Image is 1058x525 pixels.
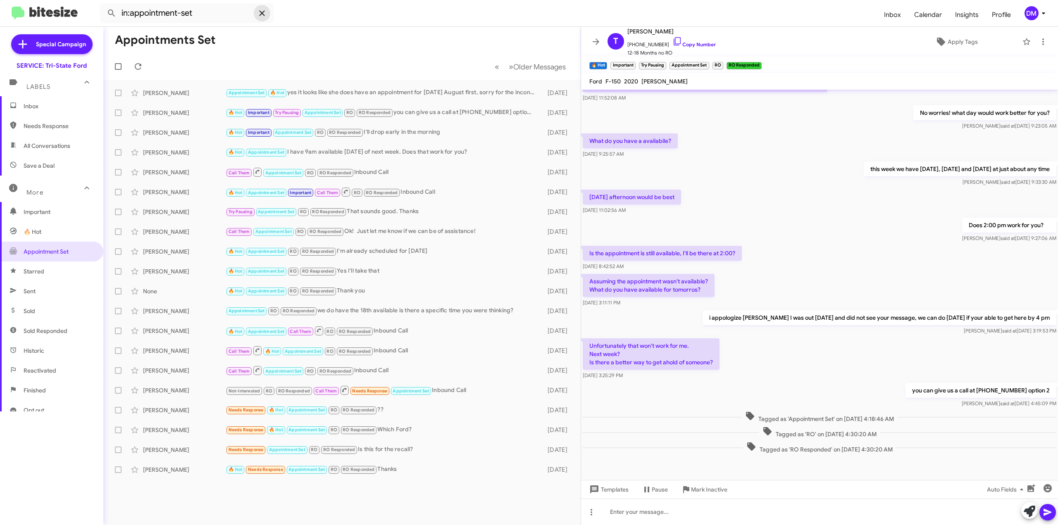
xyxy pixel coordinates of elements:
span: RO [266,388,272,394]
span: [PERSON_NAME] [627,26,716,36]
span: Profile [985,3,1017,27]
span: Starred [24,267,44,276]
span: Appointment Set [248,288,284,294]
p: Does 2:00 pm work for you? [962,218,1056,233]
a: Special Campaign [11,34,93,54]
span: Labels [26,83,50,90]
button: Mark Inactive [674,482,734,497]
span: RO Responded [343,427,374,432]
a: Calendar [908,3,948,27]
span: Appointment Set [285,349,321,354]
span: Call Them [229,368,250,374]
span: RO [290,288,296,294]
div: [PERSON_NAME] [143,327,226,335]
p: Unfortunately that won't work for me. Next week? Is there a better way to get ahold of someone? [583,338,720,370]
span: [DATE] 11:52:08 AM [583,95,626,101]
span: Pause [652,482,668,497]
span: RO [317,130,324,135]
span: Needs Response [24,122,94,130]
div: [DATE] [539,267,574,276]
p: [DATE] afternoon would be best [583,190,681,204]
span: RO Responded [359,110,391,115]
div: [DATE] [539,109,574,117]
div: [PERSON_NAME] [143,347,226,355]
span: [PHONE_NUMBER] [627,36,716,49]
span: 🔥 Hot [265,349,279,354]
span: Appointment Set [275,130,311,135]
div: [PERSON_NAME] [143,267,226,276]
div: Inbound Call [226,345,539,356]
span: F-150 [605,78,621,85]
span: Sold Responded [24,327,67,335]
div: [DATE] [539,307,574,315]
span: RO [300,209,307,214]
span: Needs Response [229,447,264,452]
span: RO Responded [302,249,334,254]
div: [DATE] [539,89,574,97]
span: RO Responded [302,268,334,274]
span: Appointment Set [229,90,265,95]
span: Appointment Set [258,209,294,214]
div: I'm already scheduled for [DATE] [226,247,539,256]
div: [DATE] [539,406,574,414]
span: Try Pausing [229,209,253,214]
div: [DATE] [539,247,574,256]
p: i appologize [PERSON_NAME] I was out [DATE] and did not see your message, we can do [DATE] if you... [703,310,1056,325]
span: 🔥 Hot [229,288,243,294]
span: Call Them [229,349,250,354]
span: Needs Response [248,467,283,472]
span: Appointment Set [305,110,341,115]
a: Insights [948,3,985,27]
span: Appointment Set [24,247,69,256]
span: RO Responded [343,407,374,413]
span: 2020 [624,78,638,85]
div: [PERSON_NAME] [143,228,226,236]
span: RO Responded [339,349,371,354]
span: Opt out [24,406,44,414]
p: you can give us a call at [PHONE_NUMBER] option 2 [905,383,1056,398]
span: All Conversations [24,142,70,150]
div: [DATE] [539,386,574,394]
span: Appointment Set [248,268,284,274]
h1: Appointments Set [115,33,216,47]
div: [PERSON_NAME] [143,446,226,454]
span: RO [326,349,333,354]
div: DM [1025,6,1039,20]
span: Call Them [229,170,250,176]
div: None [143,287,226,295]
span: RO [354,190,360,195]
span: Historic [24,347,44,355]
span: RO Responded [312,209,344,214]
small: 🔥 Hot [589,62,607,69]
span: Appointment Set [248,190,284,195]
span: RO [307,368,314,374]
span: Ford [589,78,602,85]
button: Previous [490,58,504,75]
span: RO Responded [339,329,371,334]
span: [DATE] 3:11:11 PM [583,299,620,306]
span: RO [331,427,337,432]
div: Inbound Call [226,167,539,177]
span: T [613,35,618,48]
button: DM [1017,6,1049,20]
div: [PERSON_NAME] [143,89,226,97]
span: Important [290,190,311,195]
small: Try Pausing [639,62,666,69]
div: Which Ford? [226,425,539,435]
span: 🔥 Hot [229,268,243,274]
div: That sounds good. Thanks [226,207,539,216]
span: Needs Response [352,388,387,394]
small: Appointment Set [670,62,709,69]
span: 🔥 Hot [24,228,41,236]
div: [PERSON_NAME] [143,247,226,256]
span: RO [326,329,333,334]
span: [DATE] 11:02:56 AM [583,207,626,213]
span: Appointment Set [248,249,284,254]
div: Inbound Call [226,385,539,395]
span: RO Responded [302,288,334,294]
button: Apply Tags [894,34,1018,49]
div: Ok! Just let me know if we can be of assistance! [226,227,539,236]
span: RO Responded [319,170,351,176]
span: RO [311,447,317,452]
span: Templates [588,482,629,497]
